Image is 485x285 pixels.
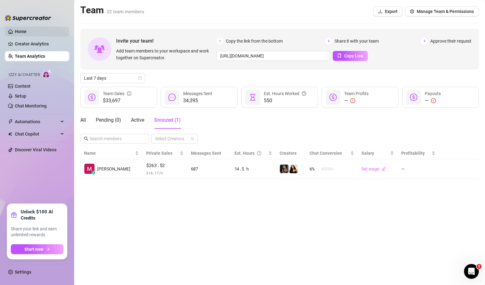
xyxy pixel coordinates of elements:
[103,97,131,104] span: $33,697
[138,76,142,80] span: calendar
[373,6,403,16] button: Export
[15,270,31,275] a: Settings
[249,94,256,101] span: hourglass
[11,226,63,238] span: Share your link and earn unlimited rewards
[310,151,342,156] span: Chat Conversion
[289,165,298,173] img: mads
[350,98,355,103] span: exclamation-circle
[80,116,86,124] div: All
[361,151,374,156] span: Salary
[234,166,272,172] div: 14.5 h
[257,150,261,157] span: question-circle
[234,150,268,157] div: Est. Hours
[344,91,369,96] span: Team Profits
[84,73,141,83] span: Last 7 days
[333,51,368,61] button: Copy Link
[103,90,131,97] div: Team Sales
[9,72,40,78] span: Izzy AI Chatter
[154,117,181,123] span: Snoozed ( 1 )
[425,97,441,104] div: —
[382,167,386,171] span: edit
[21,209,63,221] strong: Unlock $100 AI Credits
[361,166,386,171] a: Set wageedit
[329,94,337,101] span: dollar-circle
[410,94,417,101] span: dollar-circle
[226,38,283,44] span: Copy the link from the bottom
[183,91,212,96] span: Messages Sent
[344,97,369,104] div: —
[15,39,64,49] a: Creator Analytics
[264,90,306,97] div: Est. Hours Worked
[97,166,130,172] span: [PERSON_NAME]
[335,38,379,44] span: Share it with your team
[191,137,194,140] span: team
[91,171,95,174] div: z
[264,97,306,104] span: 550
[385,9,398,14] span: Export
[15,117,59,127] span: Automations
[477,264,482,269] span: 2
[344,53,363,58] span: Copy Link
[217,38,223,44] span: 1
[15,29,27,34] a: Home
[84,136,88,141] span: search
[398,159,439,179] td: —
[90,135,140,142] input: Search members
[280,165,289,173] img: Rolyat
[464,264,479,279] iframe: Intercom live chat
[430,38,471,44] span: Approve their request
[84,150,134,157] span: Name
[11,212,17,218] span: gift
[15,84,31,89] a: Content
[425,91,441,96] span: Payouts
[421,38,428,44] span: 3
[378,9,382,14] span: download
[310,166,319,172] span: 6 %
[276,147,306,159] th: Creators
[80,4,144,16] h2: Team
[15,147,57,152] a: Discover Viral Videos
[146,170,183,176] span: $ 18.17 /h
[5,15,51,21] img: logo-BBDzfeDw.svg
[46,247,50,251] span: arrow-right
[131,117,144,123] span: Active
[337,53,342,58] span: copy
[80,147,142,159] th: Name
[146,151,172,156] span: Private Sales
[417,9,474,14] span: Manage Team & Permissions
[42,69,52,78] img: AI Chatter
[8,132,12,136] img: Chat Copilot
[15,94,26,98] a: Setup
[410,9,414,14] span: setting
[84,164,95,174] img: Michael Roussin
[325,38,332,44] span: 2
[191,151,221,156] span: Messages Sent
[96,116,121,124] div: Pending ( 0 )
[405,6,479,16] button: Manage Team & Permissions
[116,37,217,45] span: Invite your team!
[168,94,176,101] span: message
[401,151,425,156] span: Profitability
[302,90,306,97] span: question-circle
[8,119,13,124] span: thunderbolt
[24,247,43,252] span: Start now
[107,9,144,15] span: 22 team members
[15,54,45,59] a: Team Analytics
[127,90,131,97] span: info-circle
[11,244,63,254] button: Start nowarrow-right
[146,162,183,169] span: $263.52
[15,103,47,108] a: Chat Monitoring
[191,166,227,172] div: 687
[116,48,214,61] span: Add team members to your workspace and work together on Supercreator.
[15,129,59,139] span: Chat Copilot
[183,97,212,104] span: 34,395
[431,98,436,103] span: exclamation-circle
[88,94,95,101] span: dollar-circle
